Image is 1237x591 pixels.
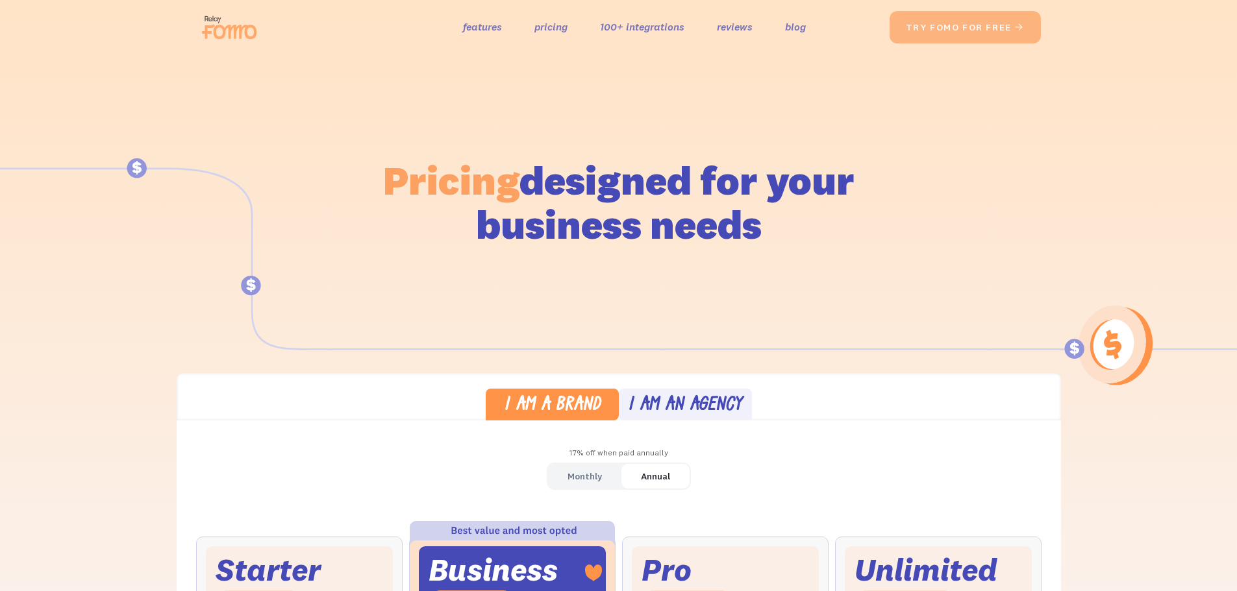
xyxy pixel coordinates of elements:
span: Pricing [383,155,519,205]
h1: designed for your business needs [382,158,855,247]
span:  [1014,21,1025,33]
div: 17% off when paid annually [177,444,1061,463]
div: I am an agency [628,396,742,415]
div: Pro [642,556,692,584]
div: Unlimited [855,556,997,584]
div: Annual [641,467,670,486]
a: features [463,18,502,36]
a: blog [785,18,806,36]
a: pricing [534,18,568,36]
a: reviews [717,18,753,36]
div: Business [429,556,558,584]
div: I am a brand [504,396,601,415]
div: Monthly [568,467,602,486]
div: Starter [216,556,321,584]
a: 100+ integrations [600,18,684,36]
a: try fomo for free [890,11,1041,43]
